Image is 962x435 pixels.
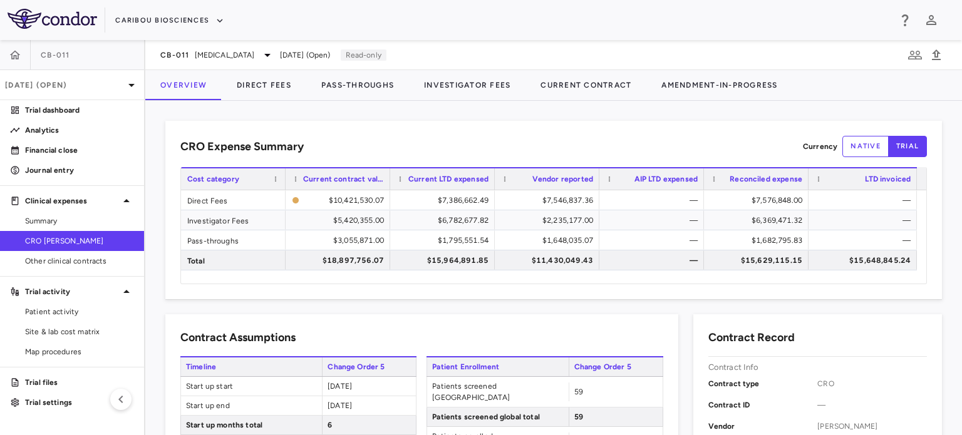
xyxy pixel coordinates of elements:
[401,250,489,270] div: $15,964,891.85
[408,175,489,183] span: Current LTD expensed
[708,421,818,432] p: Vendor
[634,175,698,183] span: AIP LTD expensed
[506,250,593,270] div: $11,430,049.43
[292,191,384,209] span: The contract record and uploaded budget values do not match. Please review the contract record an...
[25,105,134,116] p: Trial dashboard
[427,407,568,426] span: Patients screened global total
[297,210,384,230] div: $5,420,355.00
[180,357,322,376] span: Timeline
[41,50,70,60] span: CB-011
[532,175,593,183] span: Vendor reported
[341,49,386,61] p: Read-only
[611,230,698,250] div: —
[569,357,663,376] span: Change Order 5
[730,175,802,183] span: Reconciled expense
[842,136,889,157] button: native
[715,230,802,250] div: $1,682,795.83
[803,141,837,152] p: Currency
[820,210,911,230] div: —
[25,326,134,337] span: Site & lab cost matrix
[303,175,384,183] span: Current contract value
[715,250,802,270] div: $15,629,115.15
[525,70,646,100] button: Current Contract
[304,190,384,210] div: $10,421,530.07
[8,9,97,29] img: logo-full-BYUhSk78.svg
[195,49,255,61] span: [MEDICAL_DATA]
[865,175,911,183] span: LTD invoiced
[708,378,818,389] p: Contract type
[820,190,911,210] div: —
[25,195,119,207] p: Clinical expenses
[820,230,911,250] div: —
[181,210,286,230] div: Investigator Fees
[181,190,286,210] div: Direct Fees
[25,165,134,176] p: Journal entry
[427,377,568,407] span: Patients screened [GEOGRAPHIC_DATA]
[5,79,124,91] p: [DATE] (Open)
[181,416,322,434] span: Start up months total
[280,49,331,61] span: [DATE] (Open)
[506,210,593,230] div: $2,235,177.00
[25,377,134,388] p: Trial files
[25,397,134,408] p: Trial settings
[115,11,224,31] button: Caribou Biosciences
[646,70,792,100] button: Amendment-In-Progress
[25,255,134,267] span: Other clinical contracts
[187,175,239,183] span: Cost category
[306,70,409,100] button: Pass-Throughs
[160,50,190,60] span: CB-011
[506,230,593,250] div: $1,648,035.07
[181,230,286,250] div: Pass-throughs
[25,215,134,227] span: Summary
[222,70,306,100] button: Direct Fees
[715,210,802,230] div: $6,369,471.32
[574,412,583,421] span: 59
[181,250,286,270] div: Total
[708,399,818,411] p: Contract ID
[181,396,322,415] span: Start up end
[297,230,384,250] div: $3,055,871.00
[409,70,525,100] button: Investigator Fees
[817,378,927,389] span: CRO
[574,387,583,396] span: 59
[427,357,568,376] span: Patient Enrollment
[328,421,332,429] span: 6
[817,421,927,432] span: [PERSON_NAME]
[181,377,322,396] span: Start up start
[611,190,698,210] div: —
[401,190,489,210] div: $7,386,662.49
[25,346,134,357] span: Map procedures
[888,136,927,157] button: trial
[328,401,352,410] span: [DATE]
[25,145,134,156] p: Financial close
[401,230,489,250] div: $1,795,551.54
[820,250,911,270] div: $15,648,845.24
[401,210,489,230] div: $6,782,677.82
[328,382,352,391] span: [DATE]
[611,210,698,230] div: —
[180,329,296,346] h6: Contract Assumptions
[708,329,795,346] h6: Contract Record
[25,125,134,136] p: Analytics
[611,250,698,270] div: —
[180,138,304,155] h6: CRO Expense Summary
[297,250,384,270] div: $18,897,756.07
[145,70,222,100] button: Overview
[25,306,134,317] span: Patient activity
[322,357,416,376] span: Change Order 5
[708,362,759,373] p: Contract Info
[817,399,927,411] span: —
[25,286,119,297] p: Trial activity
[25,235,134,247] span: CRO [PERSON_NAME]
[506,190,593,210] div: $7,546,837.36
[715,190,802,210] div: $7,576,848.00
